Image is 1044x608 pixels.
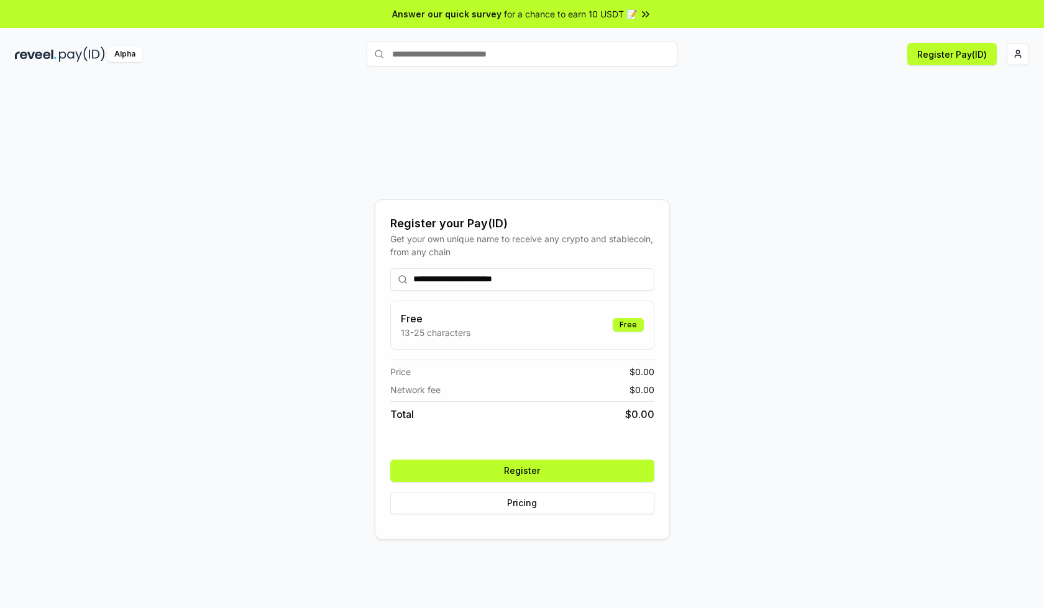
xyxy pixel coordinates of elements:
span: $ 0.00 [625,407,654,422]
div: Get your own unique name to receive any crypto and stablecoin, from any chain [390,232,654,258]
h3: Free [401,311,470,326]
span: $ 0.00 [630,383,654,396]
div: Alpha [108,47,142,62]
div: Register your Pay(ID) [390,215,654,232]
div: Free [613,318,644,332]
button: Register Pay(ID) [907,43,997,65]
span: $ 0.00 [630,365,654,378]
span: Total [390,407,414,422]
span: Answer our quick survey [392,7,501,20]
span: for a chance to earn 10 USDT 📝 [504,7,637,20]
button: Pricing [390,492,654,514]
button: Register [390,460,654,482]
p: 13-25 characters [401,326,470,339]
span: Price [390,365,411,378]
span: Network fee [390,383,441,396]
img: pay_id [59,47,105,62]
img: reveel_dark [15,47,57,62]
